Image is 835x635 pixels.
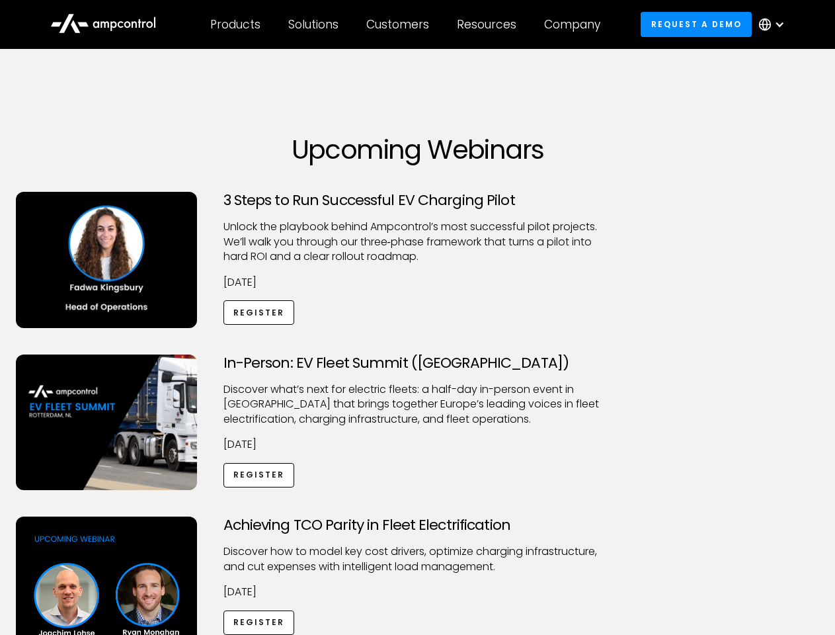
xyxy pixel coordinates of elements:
div: Customers [366,17,429,32]
p: Discover how to model key cost drivers, optimize charging infrastructure, and cut expenses with i... [223,544,612,574]
h3: In-Person: EV Fleet Summit ([GEOGRAPHIC_DATA]) [223,355,612,372]
p: [DATE] [223,585,612,599]
a: Register [223,611,295,635]
h1: Upcoming Webinars [16,134,820,165]
div: Resources [457,17,516,32]
div: Company [544,17,600,32]
p: Unlock the playbook behind Ampcontrol’s most successful pilot projects. We’ll walk you through ou... [223,220,612,264]
a: Request a demo [641,12,752,36]
p: [DATE] [223,437,612,452]
div: Products [210,17,260,32]
div: Solutions [288,17,338,32]
a: Register [223,463,295,487]
p: ​Discover what’s next for electric fleets: a half-day in-person event in [GEOGRAPHIC_DATA] that b... [223,382,612,427]
h3: 3 Steps to Run Successful EV Charging Pilot [223,192,612,209]
h3: Achieving TCO Parity in Fleet Electrification [223,517,612,534]
p: [DATE] [223,275,612,290]
a: Register [223,300,295,325]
